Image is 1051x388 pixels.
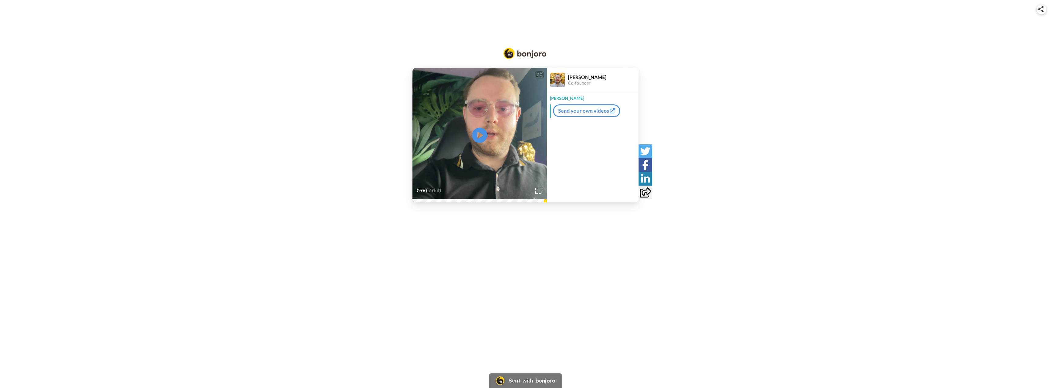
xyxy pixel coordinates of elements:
span: 0:00 [417,187,427,194]
div: [PERSON_NAME] [568,74,638,80]
img: Bonjoro Logo [504,48,546,59]
a: Send your own videos [553,104,620,117]
div: [PERSON_NAME] [547,92,639,101]
div: Co-founder [568,81,638,86]
img: ic_share.svg [1038,6,1044,12]
div: CC [536,72,543,78]
img: Profile Image [550,73,565,87]
span: / [429,187,431,194]
span: 0:41 [432,187,443,194]
img: Full screen [535,188,541,194]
